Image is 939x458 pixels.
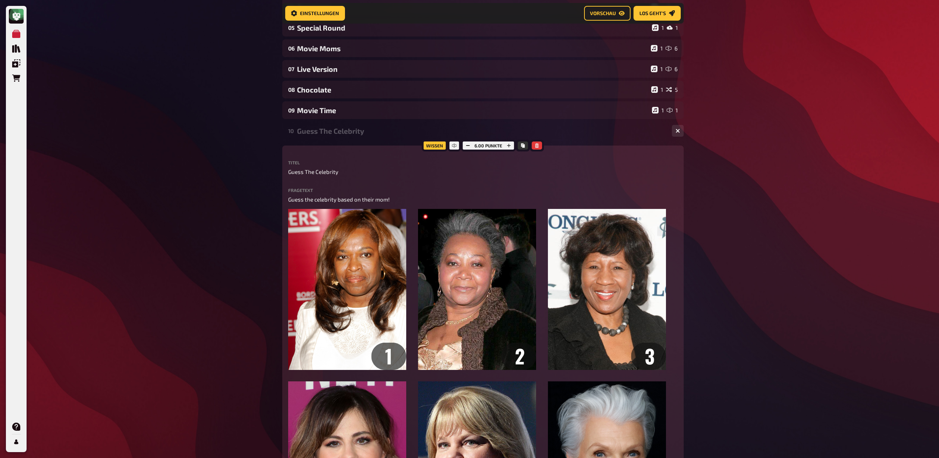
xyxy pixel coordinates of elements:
div: 08 [288,86,294,93]
div: 07 [288,66,294,72]
label: Fragetext [288,188,678,192]
button: Los geht's [634,6,681,21]
div: 09 [288,107,294,113]
div: 10 [288,127,294,134]
span: Vorschau [590,11,616,16]
div: Chocolate [297,85,648,94]
div: Live Version [297,65,648,73]
div: Special Round [297,24,649,32]
span: Guess The Celebrity [288,168,338,176]
div: 1 [667,107,678,113]
span: Los geht's [639,11,666,16]
div: Guess The Celebrity [297,127,666,135]
div: 1 [651,45,663,52]
div: Wissen [422,140,448,151]
div: 05 [288,24,294,31]
div: Movie Moms [297,44,648,53]
button: Vorschau [584,6,631,21]
div: 6.00 Punkte [461,140,516,151]
div: 6 [666,45,678,52]
span: Guess the celebrity based on their mom! [288,196,390,203]
div: 1 [651,66,663,72]
div: Movie Time [297,106,649,115]
span: Einstellungen [300,11,339,16]
div: 1 [667,24,678,31]
button: Kopieren [518,141,528,150]
div: 5 [666,86,678,93]
div: 6 [666,66,678,72]
div: 06 [288,45,294,52]
div: 1 [651,86,663,93]
div: 1 [652,24,664,31]
label: Titel [288,160,678,165]
div: 1 [652,107,664,113]
button: Einstellungen [285,6,345,21]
